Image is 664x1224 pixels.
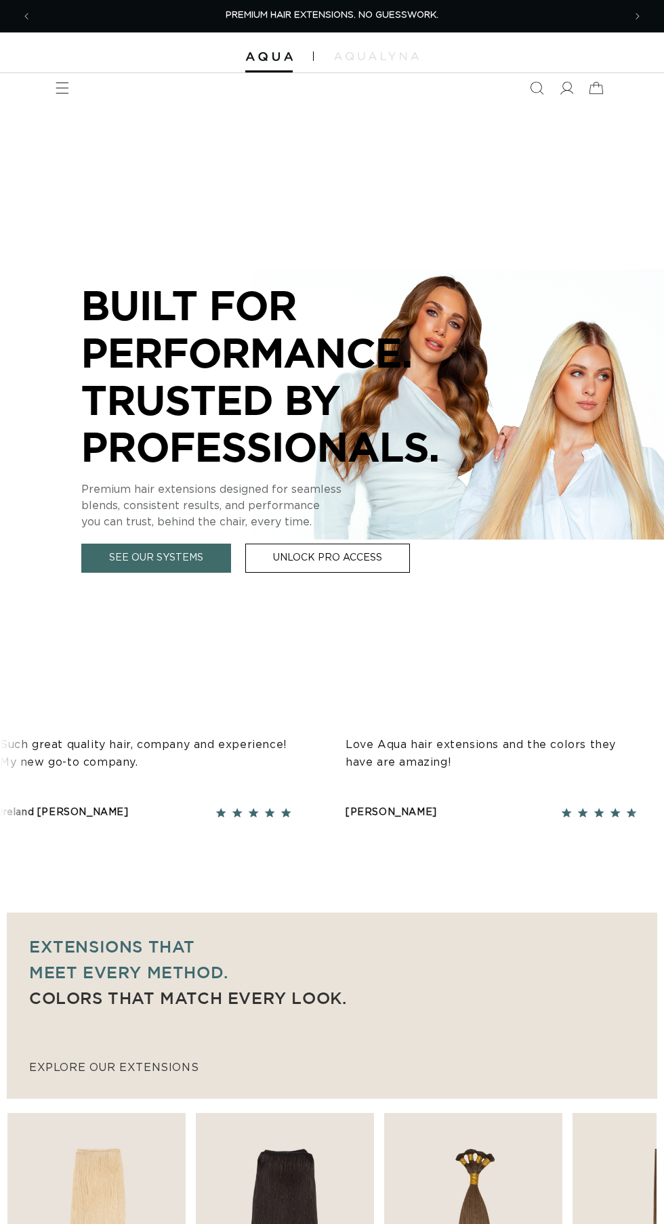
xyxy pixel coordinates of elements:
[29,985,635,1011] p: Colors that match every look.
[159,737,450,771] p: Love Aqua hair extensions and the colors they have are amazing!
[81,282,488,470] p: BUILT FOR PERFORMANCE. TRUSTED BY PROFESSIONALS.
[29,1058,635,1078] p: explore our extensions
[29,934,635,959] p: Extensions that
[159,804,250,821] div: [PERSON_NAME]
[47,73,77,103] summary: Menu
[29,959,635,985] p: meet every method.
[623,1,652,31] button: Next announcement
[334,52,419,60] img: aqualyna.com
[245,544,410,573] a: Unlock Pro Access
[81,481,488,530] p: Premium hair extensions designed for seamless blends, consistent results, and performance you can...
[504,810,596,827] div: [PERSON_NAME]
[245,52,293,62] img: Aqua Hair Extensions
[226,11,438,20] span: PREMIUM HAIR EXTENSIONS. NO GUESSWORK.
[81,544,231,573] a: See Our Systems
[522,73,552,103] summary: Search
[12,1,41,31] button: Previous announcement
